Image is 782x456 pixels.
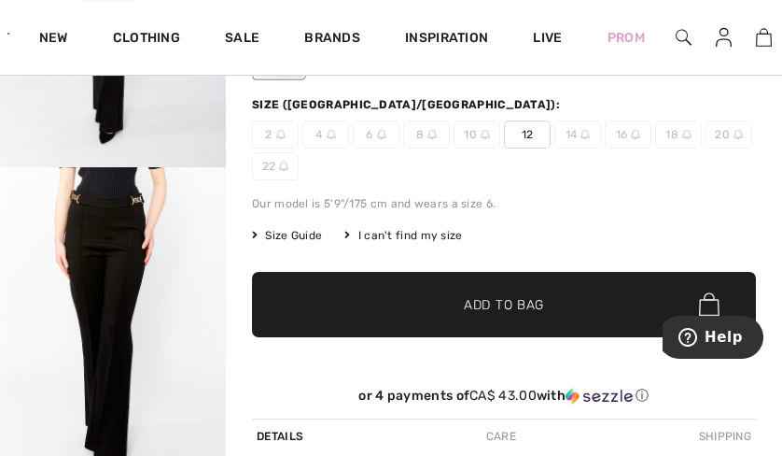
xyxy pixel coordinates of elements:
[225,30,259,50] a: Sale
[304,30,360,50] a: Brands
[276,130,286,139] img: ring-m.svg
[699,292,719,317] img: Bag.svg
[631,130,640,139] img: ring-m.svg
[302,121,349,149] span: 4
[255,7,303,78] div: Black
[705,121,752,149] span: 20
[716,26,732,49] img: My Info
[566,388,633,405] img: Sezzle
[676,26,691,49] img: search the website
[655,121,702,149] span: 18
[580,130,590,139] img: ring-m.svg
[252,96,564,113] div: Size ([GEOGRAPHIC_DATA]/[GEOGRAPHIC_DATA]):
[377,130,386,139] img: ring-m.svg
[252,272,756,337] button: Add to Bag
[694,420,756,453] div: Shipping
[482,420,521,453] div: Care
[464,294,544,314] span: Add to Bag
[7,15,9,52] img: 1ère Avenue
[344,227,462,244] div: I can't find my size
[733,130,743,139] img: ring-m.svg
[682,130,691,139] img: ring-m.svg
[353,121,399,149] span: 6
[113,30,180,50] a: Clothing
[756,26,772,49] img: My Bag
[279,162,288,171] img: ring-m.svg
[252,195,756,212] div: Our model is 5'9"/175 cm and wears a size 6.
[252,227,322,244] span: Size Guide
[252,388,756,405] div: or 4 payments of with
[554,121,601,149] span: 14
[252,420,308,453] div: Details
[252,121,299,149] span: 2
[252,152,299,180] span: 22
[405,30,488,50] span: Inspiration
[747,26,781,49] a: 1
[605,121,651,149] span: 16
[607,28,645,48] a: Prom
[533,28,562,48] a: Live
[469,388,537,404] span: CA$ 43.00
[252,388,756,411] div: or 4 payments ofCA$ 43.00withSezzle Click to learn more about Sezzle
[701,26,747,50] a: Sign In
[504,121,551,149] span: 12
[663,316,763,363] iframe: Opens a widget where you can find more information
[39,30,68,50] a: New
[427,130,437,139] img: ring-m.svg
[454,121,500,149] span: 10
[403,121,450,149] span: 8
[327,130,336,139] img: ring-m.svg
[481,130,490,139] img: ring-m.svg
